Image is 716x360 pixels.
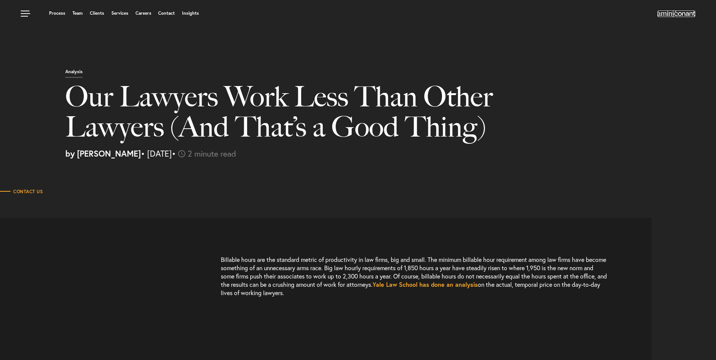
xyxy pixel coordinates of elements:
h1: Our Lawyers Work Less Than Other Lawyers (And That’s a Good Thing) [65,82,517,149]
a: Team [72,11,83,15]
a: Careers [136,11,151,15]
a: Insights [182,11,199,15]
p: • [DATE] [65,149,710,158]
img: Amini & Conant [657,11,695,17]
a: Contact [158,11,175,15]
a: Yale Law School has done an analysis [373,280,478,288]
p: Billable hours are the standard metric of productivity in law firms, big and small. The minimum b... [221,255,608,305]
span: 2 minute read [188,148,236,159]
span: • [172,148,176,159]
a: Process [49,11,65,15]
p: Analysis [65,69,83,78]
a: Clients [90,11,104,15]
a: Home [657,11,695,17]
a: Services [111,11,128,15]
img: icon-time-light.svg [178,150,185,157]
strong: by [PERSON_NAME] [65,148,141,159]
